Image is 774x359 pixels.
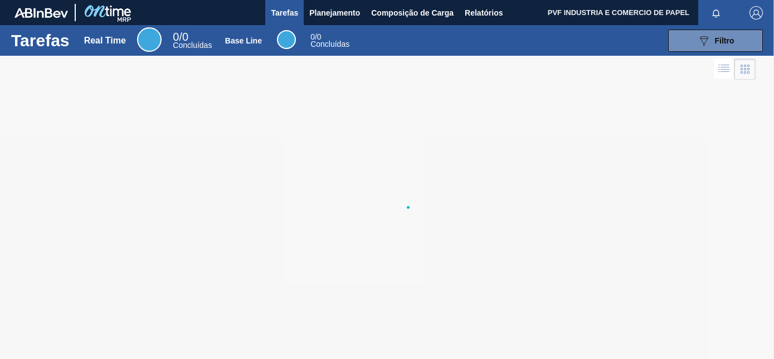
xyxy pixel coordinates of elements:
[310,33,349,48] div: Base Line
[715,36,734,45] span: Filtro
[173,31,179,43] span: 0
[271,6,298,20] span: Tarefas
[310,40,349,48] span: Concluídas
[173,31,188,43] span: / 0
[698,5,734,21] button: Notificações
[749,6,763,20] img: Logout
[173,41,212,50] span: Concluídas
[173,32,212,49] div: Real Time
[225,36,262,45] div: Base Line
[14,8,68,18] img: TNhmsLtSVTkK8tSr43FrP2fwEKptu5GPRR3wAAAABJRU5ErkJggg==
[371,6,454,20] span: Composição de Carga
[465,6,503,20] span: Relatórios
[309,6,360,20] span: Planejamento
[668,30,763,52] button: Filtro
[11,34,70,47] h1: Tarefas
[84,36,126,46] div: Real Time
[310,32,315,41] span: 0
[310,32,321,41] span: / 0
[277,30,296,49] div: Base Line
[137,27,162,52] div: Real Time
